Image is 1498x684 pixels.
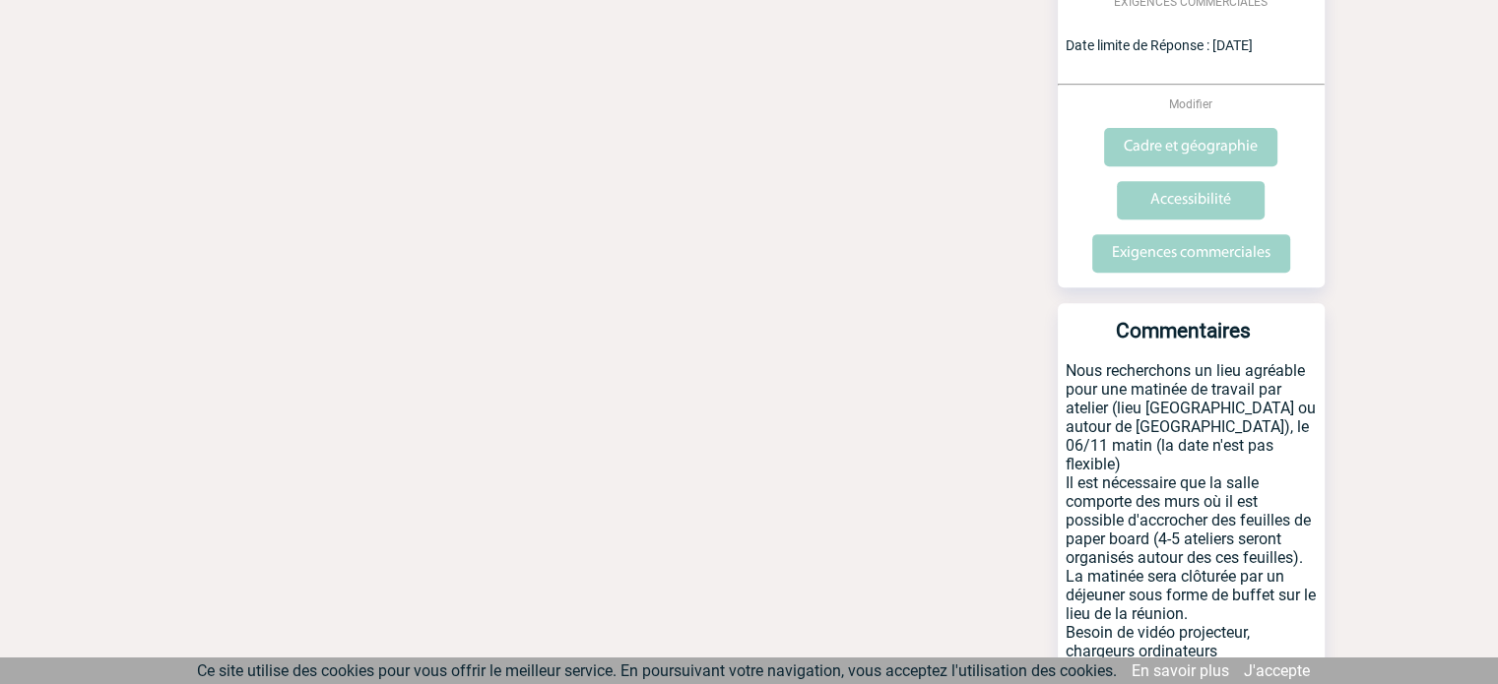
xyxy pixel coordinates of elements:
[197,661,1117,680] span: Ce site utilise des cookies pour vous offrir le meilleur service. En poursuivant votre navigation...
[1092,234,1290,273] input: Exigences commerciales
[1066,37,1253,53] span: Date limite de Réponse : [DATE]
[1244,661,1310,680] a: J'accepte
[1132,661,1229,680] a: En savoir plus
[1066,319,1301,361] h3: Commentaires
[1169,97,1212,111] span: Modifier
[1104,128,1277,166] input: Cadre et géographie
[1117,181,1265,219] input: Accessibilité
